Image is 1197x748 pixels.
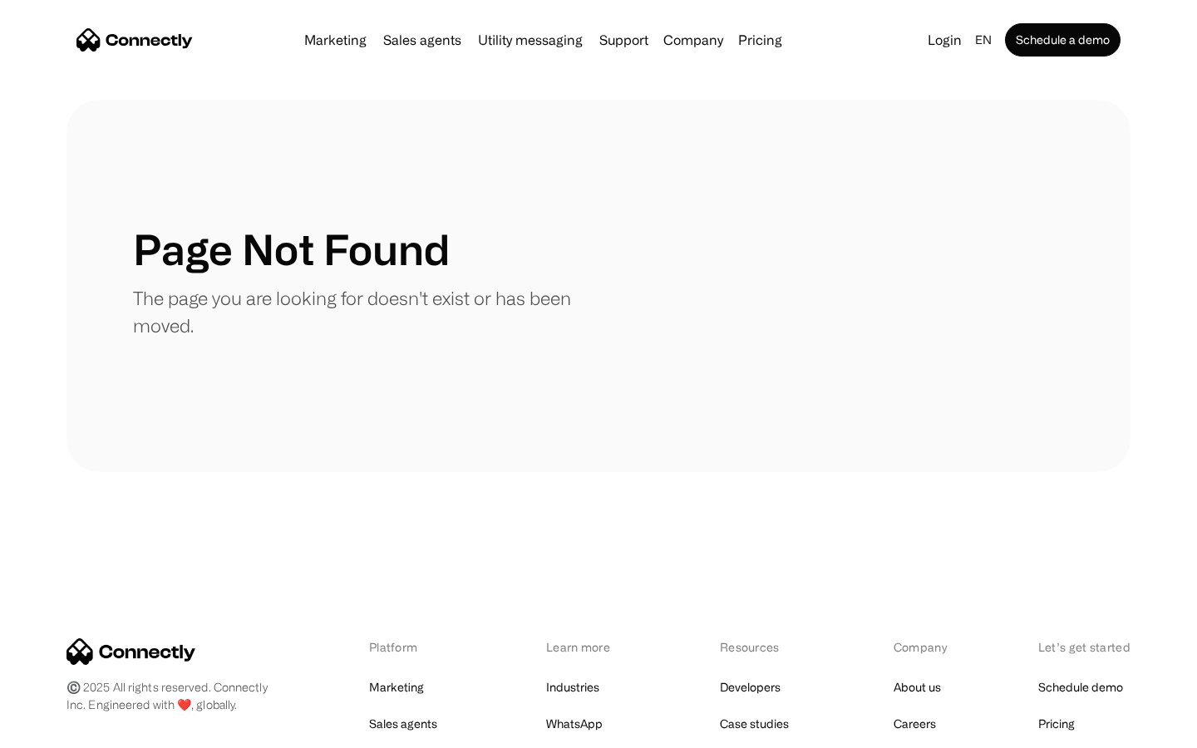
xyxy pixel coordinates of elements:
[720,638,807,656] div: Resources
[720,676,781,699] a: Developers
[593,33,655,47] a: Support
[33,719,100,742] ul: Language list
[731,33,789,47] a: Pricing
[133,224,450,274] h1: Page Not Found
[369,638,460,656] div: Platform
[546,638,633,656] div: Learn more
[894,676,941,699] a: About us
[921,28,968,52] a: Login
[546,676,599,699] a: Industries
[720,712,789,736] a: Case studies
[369,712,437,736] a: Sales agents
[369,676,424,699] a: Marketing
[894,638,952,656] div: Company
[377,33,468,47] a: Sales agents
[975,28,992,52] div: en
[1038,676,1123,699] a: Schedule demo
[1005,23,1121,57] a: Schedule a demo
[133,284,598,339] p: The page you are looking for doesn't exist or has been moved.
[17,717,100,742] aside: Language selected: English
[1038,638,1130,656] div: Let’s get started
[663,28,723,52] div: Company
[546,712,603,736] a: WhatsApp
[298,33,373,47] a: Marketing
[1038,712,1075,736] a: Pricing
[894,712,936,736] a: Careers
[471,33,589,47] a: Utility messaging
